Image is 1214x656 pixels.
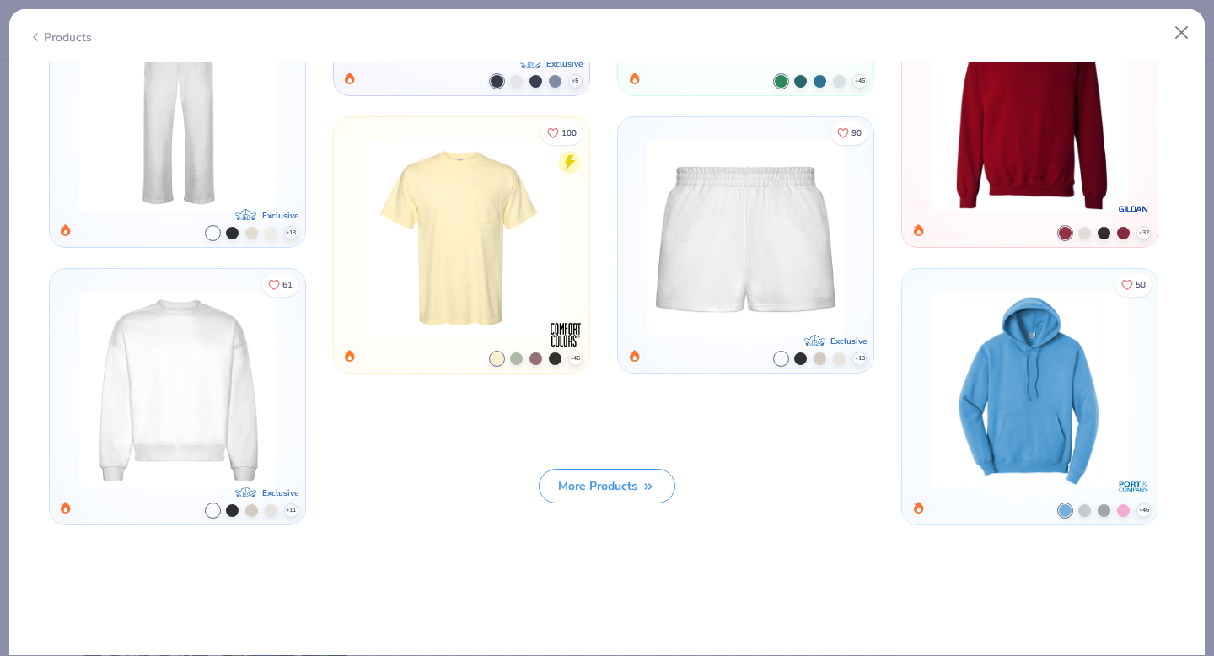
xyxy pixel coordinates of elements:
[1136,281,1146,289] span: 50
[72,14,282,211] img: Fresh Prints San Diego Open Heavyweight Sweatpants
[851,129,862,137] span: 90
[925,292,1136,488] img: Port & Company Core Fleece Pullover Hooded Sweatshirt
[570,354,580,363] span: + 46
[1139,506,1149,515] span: + 46
[262,210,298,223] div: Exclusive
[641,140,851,336] img: Fresh Prints Miami Heavyweight Shorts
[356,140,567,336] img: Comfort Colors Adult Heavyweight RS Pocket T-Shirt
[1117,192,1151,226] img: brand logo
[262,487,298,500] div: Exclusive
[282,281,293,289] span: 61
[262,273,298,297] button: Like
[29,29,92,46] div: Products
[855,77,865,86] span: + 46
[72,292,282,488] img: Fresh Prints Chicago Heavyweight Crewneck
[925,14,1136,211] img: Gildan Adult Heavy Blend Adult 8 Oz. 50/50 Fleece Crew
[561,129,577,137] span: 100
[539,469,675,503] button: More Products
[572,77,578,86] span: + 5
[1115,273,1152,297] button: Like
[830,336,867,348] div: Exclusive
[831,121,868,145] button: Like
[1139,229,1149,238] span: + 32
[541,121,583,145] button: Like
[546,58,583,71] div: Exclusive
[1117,470,1151,503] img: brand logo
[855,354,865,363] span: + 13
[549,318,583,352] img: brand logo
[286,229,296,238] span: + 13
[286,506,296,515] span: + 11
[1166,17,1198,49] button: Close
